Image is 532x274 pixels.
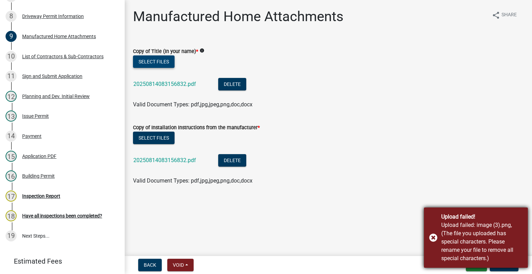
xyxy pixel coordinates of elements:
[144,262,156,268] span: Back
[6,111,17,122] div: 13
[441,213,523,221] div: Upload failed!
[22,174,55,178] div: Building Permit
[6,230,17,241] div: 19
[6,210,17,221] div: 18
[492,11,500,19] i: share
[6,131,17,142] div: 14
[133,157,196,163] a: 20250814083156832.pdf
[133,55,175,68] button: Select files
[6,11,17,22] div: 8
[6,170,17,182] div: 16
[133,132,175,144] button: Select files
[22,74,82,79] div: Sign and Submit Application
[6,151,17,162] div: 15
[6,191,17,202] div: 17
[22,213,102,218] div: Have all inspections been completed?
[6,31,17,42] div: 9
[199,48,204,53] i: info
[6,254,114,268] a: Estimated Fees
[133,177,252,184] span: Valid Document Types: pdf,jpg,jpeg,png,doc,docx
[22,154,56,159] div: Application PDF
[138,259,162,271] button: Back
[22,194,60,198] div: Inspection Report
[441,221,523,263] div: Upload failed: image (3).png, (The file you uploaded has special characters. Please rename your f...
[22,54,104,59] div: List of Contractors & Sub-Contractors
[218,158,246,164] wm-modal-confirm: Delete Document
[133,81,196,87] a: 20250814083156832.pdf
[218,154,246,167] button: Delete
[6,51,17,62] div: 10
[22,114,49,118] div: Issue Permit
[133,49,198,54] label: Copy of Title (In your name)
[218,78,246,90] button: Delete
[502,11,517,19] span: Share
[133,8,344,25] h1: Manufactured Home Attachments
[167,259,194,271] button: Void
[22,34,96,39] div: Manufactured Home Attachments
[133,125,260,130] label: Copy of Installation Instructions from the manufacturer
[6,71,17,82] div: 11
[218,81,246,88] wm-modal-confirm: Delete Document
[173,262,184,268] span: Void
[486,8,522,22] button: shareShare
[6,91,17,102] div: 12
[22,14,84,19] div: Driveway Permit Information
[22,94,90,99] div: Planning and Dev. Initial Review
[22,134,42,139] div: Payment
[133,101,252,108] span: Valid Document Types: pdf,jpg,jpeg,png,doc,docx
